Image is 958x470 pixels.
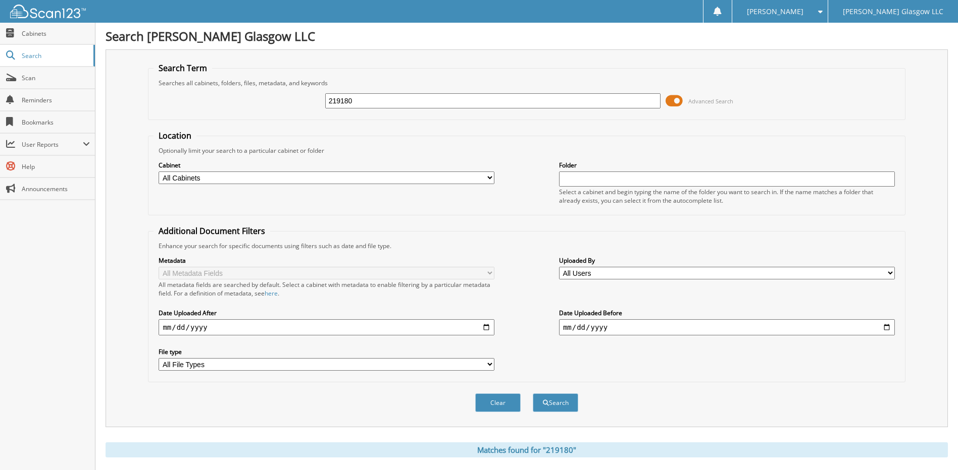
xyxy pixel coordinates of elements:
[22,96,90,104] span: Reminders
[747,9,803,15] span: [PERSON_NAME]
[22,74,90,82] span: Scan
[106,28,948,44] h1: Search [PERSON_NAME] Glasgow LLC
[159,347,494,356] label: File type
[22,29,90,38] span: Cabinets
[475,393,521,412] button: Clear
[22,140,83,149] span: User Reports
[159,319,494,335] input: start
[688,97,733,105] span: Advanced Search
[154,79,899,87] div: Searches all cabinets, folders, files, metadata, and keywords
[154,63,212,74] legend: Search Term
[22,185,90,193] span: Announcements
[22,51,88,60] span: Search
[154,225,270,237] legend: Additional Document Filters
[559,256,895,265] label: Uploaded By
[843,9,943,15] span: [PERSON_NAME] Glasgow LLC
[159,161,494,169] label: Cabinet
[154,242,899,250] div: Enhance your search for specific documents using filters such as date and file type.
[10,5,86,18] img: scan123-logo-white.svg
[159,309,494,317] label: Date Uploaded After
[559,319,895,335] input: end
[159,280,494,298] div: All metadata fields are searched by default. Select a cabinet with metadata to enable filtering b...
[154,146,899,155] div: Optionally limit your search to a particular cabinet or folder
[559,161,895,169] label: Folder
[106,442,948,457] div: Matches found for "219180"
[265,289,278,298] a: here
[159,256,494,265] label: Metadata
[559,188,895,205] div: Select a cabinet and begin typing the name of the folder you want to search in. If the name match...
[154,130,196,141] legend: Location
[22,162,90,171] span: Help
[559,309,895,317] label: Date Uploaded Before
[533,393,578,412] button: Search
[22,118,90,127] span: Bookmarks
